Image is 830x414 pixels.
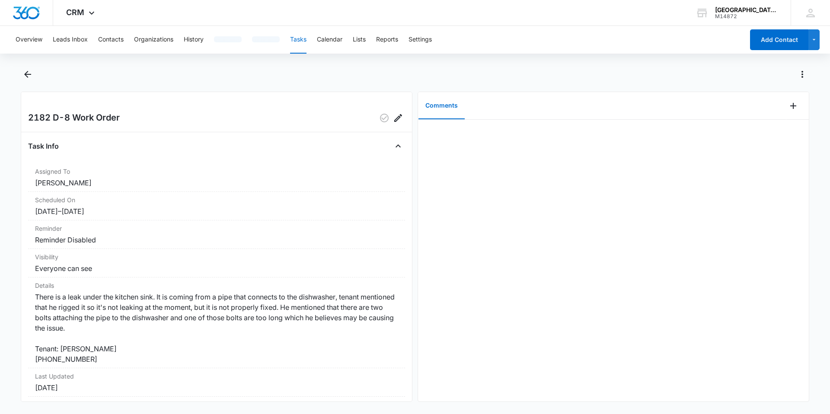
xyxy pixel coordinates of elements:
h4: Task Info [28,141,59,151]
button: Edit [391,111,405,125]
button: Reports [376,26,398,54]
dt: Created On [35,400,398,409]
div: Scheduled On[DATE]–[DATE] [28,192,405,220]
div: VisibilityEveryone can see [28,249,405,277]
dd: Everyone can see [35,263,398,274]
dd: [PERSON_NAME] [35,178,398,188]
button: Overview [16,26,42,54]
dd: There is a leak under the kitchen sink. It is coming from a pipe that connects to the dishwasher,... [35,292,398,364]
button: Add Contact [750,29,808,50]
div: ReminderReminder Disabled [28,220,405,249]
dt: Assigned To [35,167,398,176]
dt: Last Updated [35,372,398,381]
div: account name [715,6,778,13]
div: Assigned To[PERSON_NAME] [28,163,405,192]
dt: Reminder [35,224,398,233]
dd: Reminder Disabled [35,235,398,245]
button: Lists [353,26,366,54]
button: Add Comment [786,99,800,113]
button: Back [21,67,34,81]
div: account id [715,13,778,19]
button: Organizations [134,26,173,54]
button: Actions [795,67,809,81]
button: Contacts [98,26,124,54]
dt: Scheduled On [35,195,398,204]
span: CRM [66,8,84,17]
div: DetailsThere is a leak under the kitchen sink. It is coming from a pipe that connects to the dish... [28,277,405,368]
dt: Visibility [35,252,398,261]
button: Leads Inbox [53,26,88,54]
dd: [DATE] – [DATE] [35,206,398,217]
h2: 2182 D-8 Work Order [28,111,120,125]
button: Calendar [317,26,342,54]
button: Close [391,139,405,153]
dt: Details [35,281,398,290]
button: History [184,26,204,54]
button: Settings [409,26,432,54]
button: Comments [418,92,465,119]
button: Tasks [290,26,306,54]
dd: [DATE] [35,382,398,393]
div: Last Updated[DATE] [28,368,405,397]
